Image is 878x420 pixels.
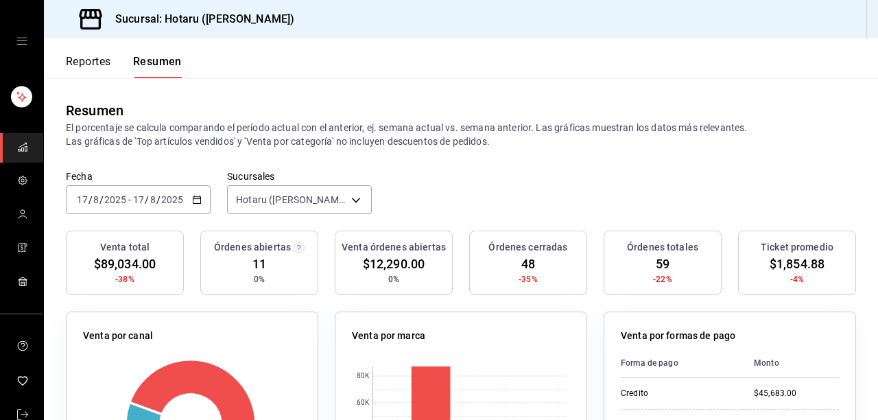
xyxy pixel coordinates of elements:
[100,240,150,255] h3: Venta total
[156,194,161,205] span: /
[94,255,156,273] span: $89,034.00
[521,255,535,273] span: 48
[388,273,399,285] span: 0%
[621,349,743,378] th: Forma de pago
[66,100,123,121] div: Resumen
[621,329,735,343] p: Venta por formas de pago
[236,193,346,207] span: Hotaru ([PERSON_NAME])
[104,11,294,27] h3: Sucursal: Hotaru ([PERSON_NAME])
[104,194,127,205] input: ----
[76,194,88,205] input: --
[83,329,153,343] p: Venta por canal
[252,255,266,273] span: 11
[66,55,182,78] div: navigation tabs
[656,255,669,273] span: 59
[761,240,833,255] h3: Ticket promedio
[357,373,370,380] text: 80K
[66,55,111,78] button: Reportes
[342,240,446,255] h3: Venta órdenes abiertas
[227,172,372,181] label: Sucursales
[66,121,856,148] p: El porcentaje se calcula comparando el período actual con el anterior, ej. semana actual vs. sema...
[115,273,134,285] span: -38%
[128,194,131,205] span: -
[653,273,672,285] span: -22%
[254,273,265,285] span: 0%
[150,194,156,205] input: --
[519,273,538,285] span: -35%
[93,194,99,205] input: --
[754,388,839,399] div: $45,683.00
[488,240,567,255] h3: Órdenes cerradas
[161,194,184,205] input: ----
[145,194,149,205] span: /
[743,349,839,378] th: Monto
[16,36,27,47] button: open drawer
[790,273,804,285] span: -4%
[770,255,824,273] span: $1,854.88
[88,194,93,205] span: /
[214,240,291,255] h3: Órdenes abiertas
[133,55,182,78] button: Resumen
[621,388,732,399] div: Credito
[363,255,425,273] span: $12,290.00
[357,399,370,407] text: 60K
[627,240,698,255] h3: Órdenes totales
[66,172,211,181] label: Fecha
[132,194,145,205] input: --
[352,329,425,343] p: Venta por marca
[99,194,104,205] span: /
